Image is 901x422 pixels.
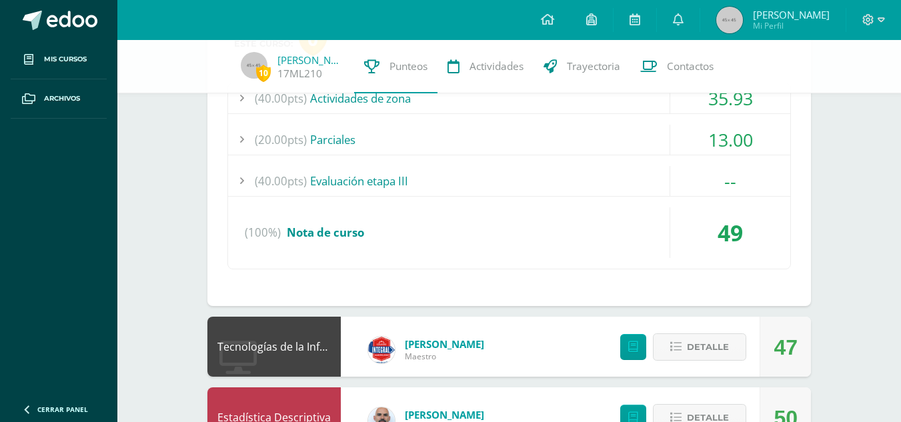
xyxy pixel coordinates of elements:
a: [PERSON_NAME] [277,53,344,67]
span: (40.00pts) [255,83,307,113]
div: Evaluación etapa III [228,166,790,196]
div: Actividades de zona [228,83,790,113]
span: (100%) [245,207,281,258]
a: Archivos [11,79,107,119]
div: 35.93 [670,83,790,113]
span: Detalle [687,335,729,359]
a: Contactos [630,40,724,93]
span: [PERSON_NAME] [405,337,484,351]
span: Archivos [44,93,80,104]
div: 47 [774,317,798,377]
span: (20.00pts) [255,125,307,155]
a: Punteos [354,40,437,93]
span: Mi Perfil [753,20,830,31]
span: Mis cursos [44,54,87,65]
a: 17ML210 [277,67,322,81]
button: Detalle [653,333,746,361]
a: Actividades [437,40,534,93]
span: [PERSON_NAME] [753,8,830,21]
span: Contactos [667,59,714,73]
div: 49 [670,207,790,258]
span: Nota de curso [287,225,364,240]
img: 45x45 [716,7,743,33]
span: Punteos [389,59,427,73]
img: 45x45 [241,52,267,79]
span: Cerrar panel [37,405,88,414]
a: Trayectoria [534,40,630,93]
span: Actividades [470,59,524,73]
a: Mis cursos [11,40,107,79]
div: Parciales [228,125,790,155]
span: (40.00pts) [255,166,307,196]
div: 13.00 [670,125,790,155]
img: c1f8528ae09fb8474fd735b50c721e50.png [368,337,395,363]
span: Trayectoria [567,59,620,73]
span: 10 [256,65,271,81]
span: [PERSON_NAME] [405,408,484,421]
span: Maestro [405,351,484,362]
div: -- [670,166,790,196]
div: Tecnologías de la Información y la Comunicación II [207,317,341,377]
